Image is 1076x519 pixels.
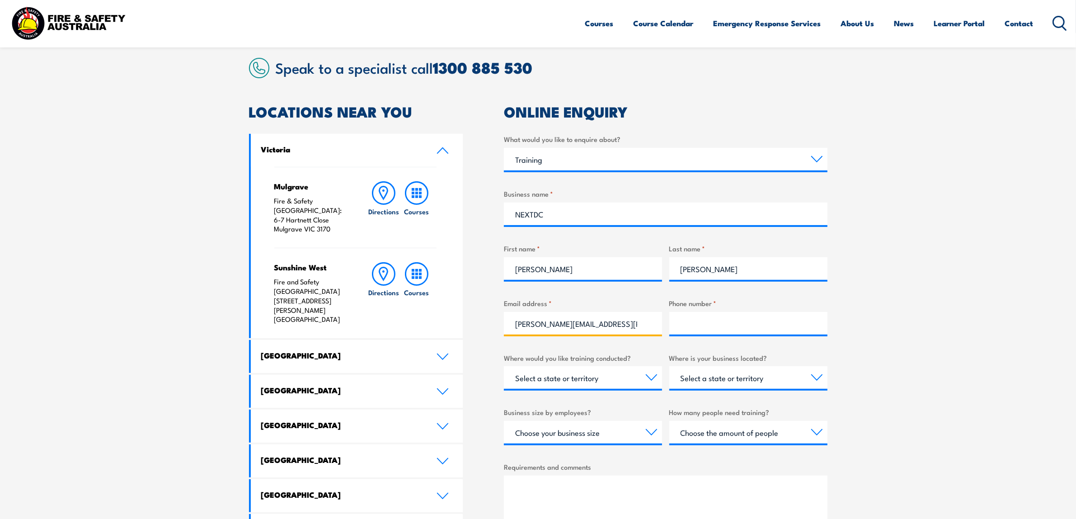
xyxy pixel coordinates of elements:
[504,189,827,199] label: Business name
[714,11,821,35] a: Emergency Response Services
[274,181,350,191] h4: Mulgrave
[251,410,463,443] a: [GEOGRAPHIC_DATA]
[251,479,463,512] a: [GEOGRAPHIC_DATA]
[504,407,662,417] label: Business size by employees?
[504,298,662,308] label: Email address
[504,105,827,118] h2: ONLINE ENQUIRY
[400,262,433,324] a: Courses
[251,444,463,477] a: [GEOGRAPHIC_DATA]
[368,207,399,216] h6: Directions
[404,288,429,297] h6: Courses
[261,420,423,430] h4: [GEOGRAPHIC_DATA]
[367,181,400,234] a: Directions
[404,207,429,216] h6: Courses
[274,196,350,234] p: Fire & Safety [GEOGRAPHIC_DATA]: 6-7 Hartnett Close Mulgrave VIC 3170
[894,11,914,35] a: News
[368,288,399,297] h6: Directions
[669,407,827,417] label: How many people need training?
[274,277,350,324] p: Fire and Safety [GEOGRAPHIC_DATA] [STREET_ADDRESS][PERSON_NAME] [GEOGRAPHIC_DATA]
[261,350,423,360] h4: [GEOGRAPHIC_DATA]
[504,134,827,144] label: What would you like to enquire about?
[934,11,985,35] a: Learner Portal
[1005,11,1034,35] a: Contact
[841,11,874,35] a: About Us
[433,55,533,79] a: 1300 885 530
[585,11,614,35] a: Courses
[251,340,463,373] a: [GEOGRAPHIC_DATA]
[274,262,350,272] h4: Sunshine West
[504,462,827,472] label: Requirements and comments
[261,490,423,500] h4: [GEOGRAPHIC_DATA]
[276,59,827,75] h2: Speak to a specialist call
[634,11,694,35] a: Course Calendar
[261,144,423,154] h4: Victoria
[261,455,423,465] h4: [GEOGRAPHIC_DATA]
[261,385,423,395] h4: [GEOGRAPHIC_DATA]
[367,262,400,324] a: Directions
[504,243,662,254] label: First name
[504,353,662,363] label: Where would you like training conducted?
[251,375,463,408] a: [GEOGRAPHIC_DATA]
[249,105,463,118] h2: LOCATIONS NEAR YOU
[400,181,433,234] a: Courses
[669,298,827,308] label: Phone number
[251,134,463,167] a: Victoria
[669,243,827,254] label: Last name
[669,353,827,363] label: Where is your business located?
